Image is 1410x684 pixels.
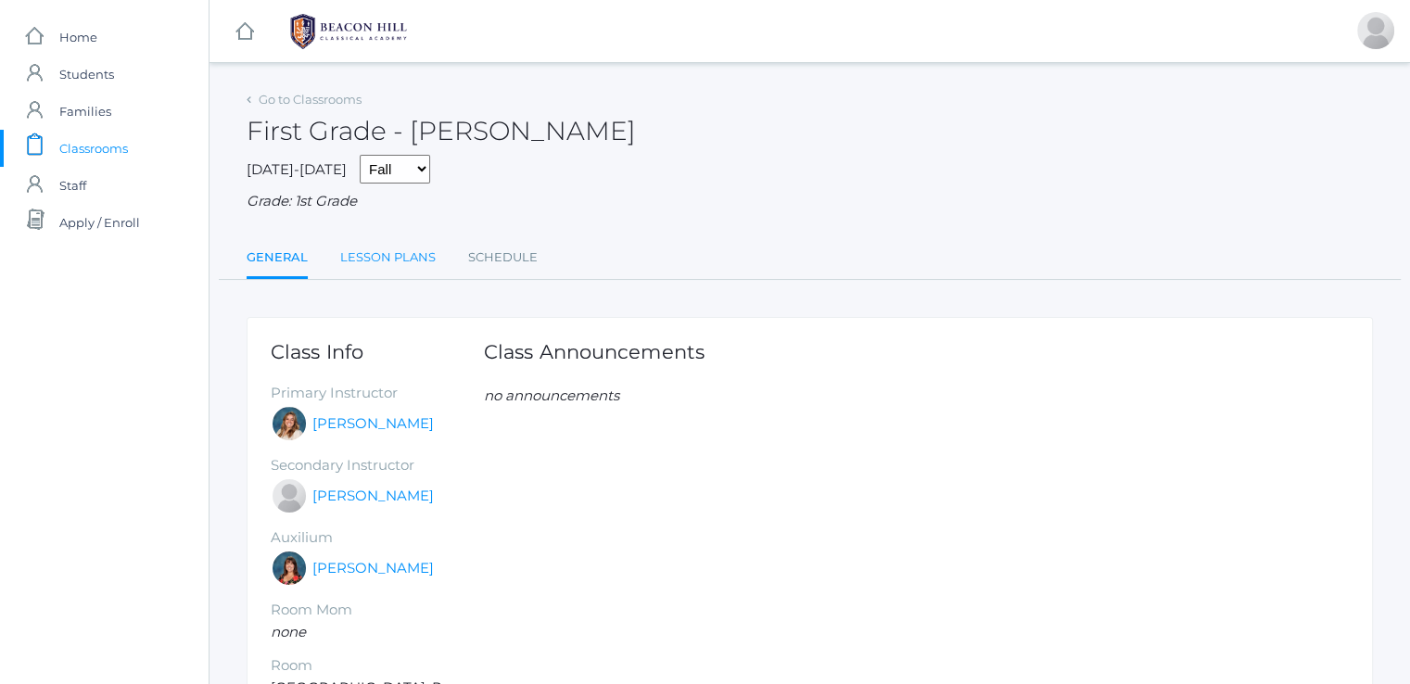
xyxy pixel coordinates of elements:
span: [DATE]-[DATE] [247,160,347,178]
h2: First Grade - [PERSON_NAME] [247,117,636,146]
h5: Auxilium [271,530,484,546]
h5: Room Mom [271,602,484,618]
a: [PERSON_NAME] [312,413,434,435]
h1: Class Announcements [484,341,705,362]
a: Lesson Plans [340,239,436,276]
div: Liv Barber [271,405,308,442]
em: no announcements [484,386,619,404]
em: none [271,623,306,640]
div: Heather Wallock [271,550,308,587]
span: Families [59,93,111,130]
div: Tierra Crocker [1357,12,1394,49]
h1: Class Info [271,341,484,362]
a: Schedule [468,239,538,276]
a: [PERSON_NAME] [312,558,434,579]
img: BHCALogos-05-308ed15e86a5a0abce9b8dd61676a3503ac9727e845dece92d48e8588c001991.png [279,8,418,55]
a: [PERSON_NAME] [312,486,434,507]
div: Jaimie Watson [271,477,308,514]
span: Home [59,19,97,56]
a: Go to Classrooms [259,92,362,107]
h5: Primary Instructor [271,386,484,401]
span: Students [59,56,114,93]
span: Classrooms [59,130,128,167]
span: Staff [59,167,86,204]
div: Grade: 1st Grade [247,191,1373,212]
h5: Room [271,658,484,674]
span: Apply / Enroll [59,204,140,241]
h5: Secondary Instructor [271,458,484,474]
a: General [247,239,308,279]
